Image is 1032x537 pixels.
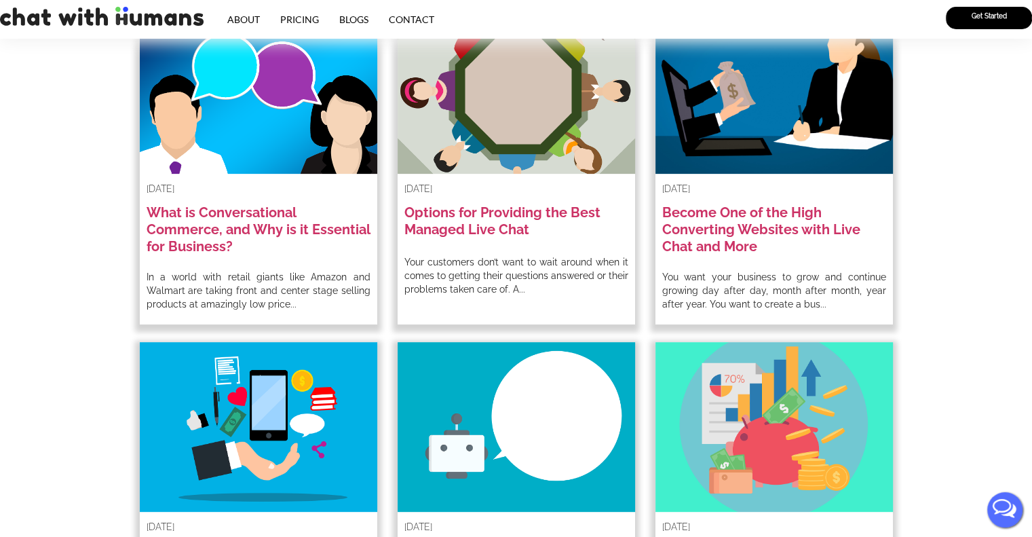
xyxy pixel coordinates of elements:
[655,4,893,174] img: high-converting-websites-boost-sales.png
[662,270,886,311] p: You want your business to grow and continue growing day after day, month after month, year after ...
[398,4,635,174] img: call-center-chat-support.png
[140,512,377,536] div: [DATE]
[655,342,893,512] img: managing-business-finances.png
[946,7,1032,29] a: Get Started
[978,483,1032,537] button: Live Chat
[379,7,444,32] a: Contact
[270,7,329,32] a: Pricing
[329,7,379,32] a: Blogs
[655,174,893,198] div: [DATE]
[404,255,628,296] p: Your customers don’t want to wait around when it comes to getting their questions answered or the...
[404,204,600,238] a: Options for Providing the Best Managed Live Chat
[398,342,635,512] img: chatbot-communication.png
[398,174,635,198] div: [DATE]
[147,204,370,255] a: What is Conversational Commerce, and Why is it Essential for Business?
[398,512,635,536] div: [DATE]
[655,512,893,536] div: [DATE]
[147,270,370,311] p: In a world with retail giants like Amazon and Walmart are taking front and center stage selling p...
[662,204,860,255] a: Become One of the High Converting Websites with Live Chat and More
[140,174,377,198] div: [DATE]
[217,7,270,32] a: About
[140,4,377,174] img: conversational-commerce.png
[140,342,377,512] img: customer-engagement.png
